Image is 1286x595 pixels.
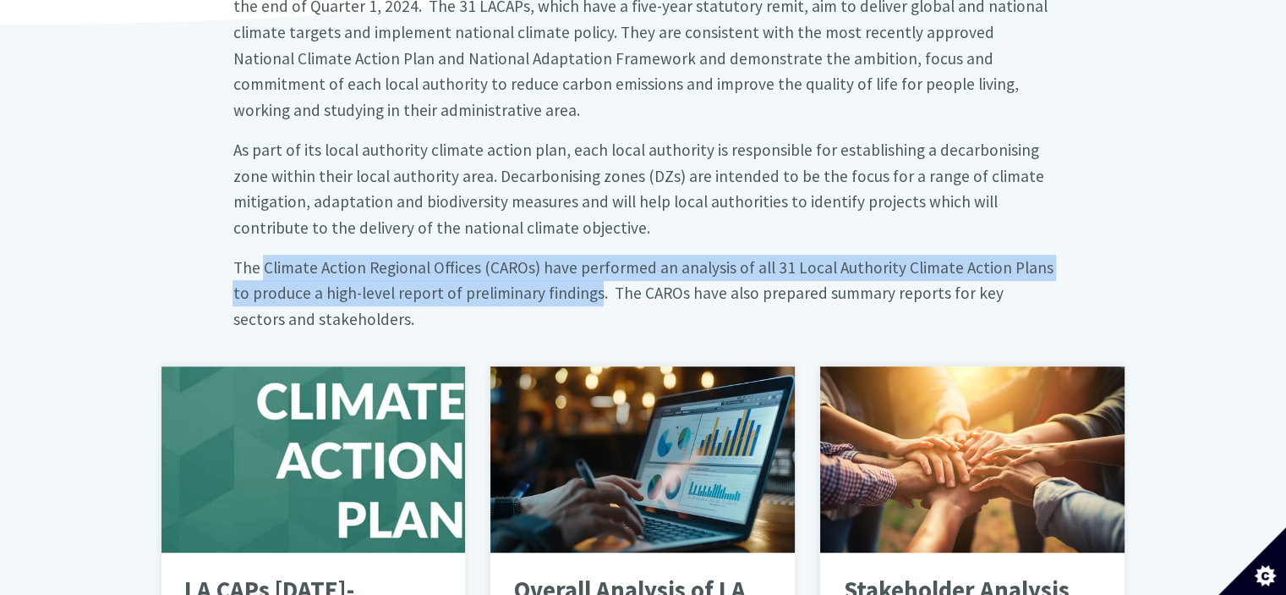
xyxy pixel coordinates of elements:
[233,257,1053,329] big: The Climate Action Regional Offices (CAROs) have performed an analysis of all 31 Local Authority ...
[1218,527,1286,595] button: Set cookie preferences
[233,140,1043,238] big: As part of its local authority climate action plan, each local authority is responsible for estab...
